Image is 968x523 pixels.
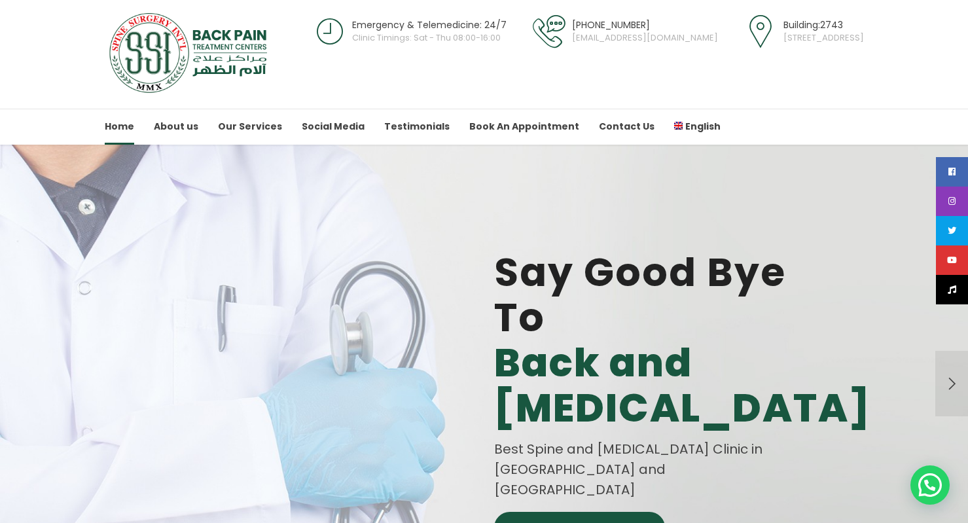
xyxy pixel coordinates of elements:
a: Home [105,109,134,145]
span: Say Good Bye To [494,250,798,431]
a: Contact Us [599,109,654,145]
a: Our Services [218,109,282,145]
span: Building:2743 [783,19,864,31]
img: SSI [105,12,276,94]
span: [PHONE_NUMBER] [572,19,718,31]
span: Clinic Timings: Sat - Thu 08:00-16:00 [352,33,507,44]
a: Social Media [302,109,365,145]
div: Best Spine and [MEDICAL_DATA] Clinic in [GEOGRAPHIC_DATA] and [GEOGRAPHIC_DATA] [494,439,798,500]
a: Testimonials [384,109,450,145]
a: English [674,109,721,145]
a: About us [154,109,198,145]
a: Building:2743[STREET_ADDRESS] [741,12,864,51]
span: [EMAIL_ADDRESS][DOMAIN_NAME] [572,33,718,44]
span: Emergency & Telemedicine: 24/7 [352,19,507,31]
span: [STREET_ADDRESS] [783,33,864,44]
a: [PHONE_NUMBER][EMAIL_ADDRESS][DOMAIN_NAME] [529,12,718,51]
a: Book An Appointment [469,109,579,145]
b: Back and [MEDICAL_DATA] [494,340,870,431]
span: English [685,120,721,133]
